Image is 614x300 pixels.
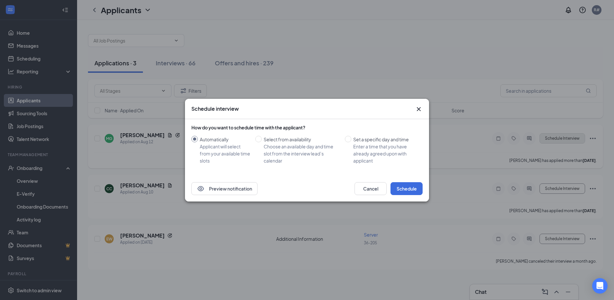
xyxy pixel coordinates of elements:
[264,143,340,164] div: Choose an available day and time slot from the interview lead’s calendar
[264,136,340,143] div: Select from availability
[415,105,423,113] button: Close
[197,185,205,192] svg: Eye
[200,143,250,164] div: Applicant will select from your available time slots
[191,124,423,131] div: How do you want to schedule time with the applicant?
[415,105,423,113] svg: Cross
[355,182,387,195] button: Cancel
[353,143,417,164] div: Enter a time that you have already agreed upon with applicant
[592,278,608,294] div: Open Intercom Messenger
[191,105,239,112] h3: Schedule interview
[353,136,417,143] div: Set a specific day and time
[191,182,258,195] button: EyePreview notification
[200,136,250,143] div: Automatically
[390,182,423,195] button: Schedule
